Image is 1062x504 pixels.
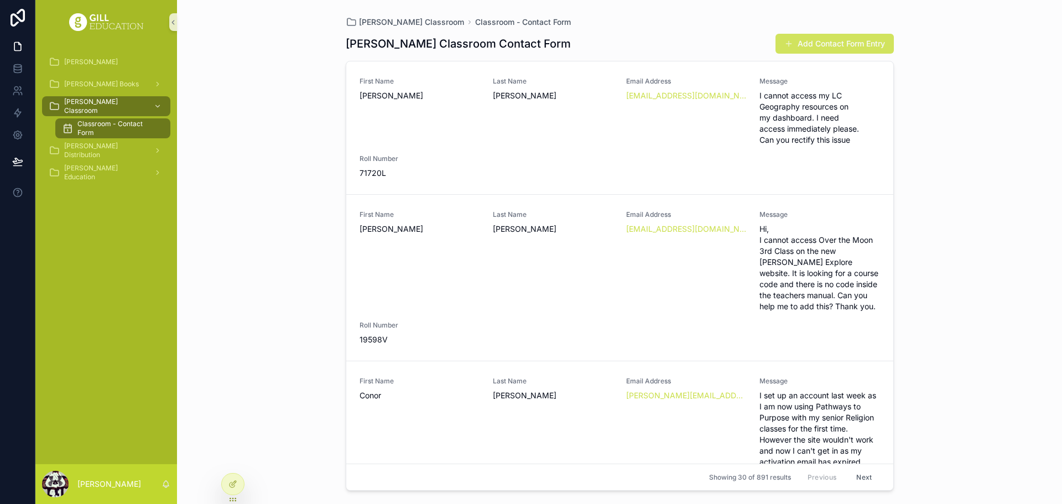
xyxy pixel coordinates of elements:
[759,224,879,312] span: Hi, I cannot access Over the Moon 3rd Class on the new [PERSON_NAME] Explore website. It is looki...
[42,163,170,183] a: [PERSON_NAME] Education
[360,334,480,345] span: 19598V
[626,390,746,401] a: [PERSON_NAME][EMAIL_ADDRESS][DOMAIN_NAME]
[359,17,464,28] span: [PERSON_NAME] Classroom
[360,390,480,401] span: Conor
[759,377,879,386] span: Message
[626,77,746,86] span: Email Address
[759,90,879,146] span: I cannot access my LC Geography resources on my dashboard. I need access immediately please. Can ...
[42,74,170,94] a: [PERSON_NAME] Books
[360,168,480,179] span: 71720L
[64,142,145,159] span: [PERSON_NAME] Distribution
[55,118,170,138] a: Classroom - Contact Form
[360,90,480,101] span: [PERSON_NAME]
[346,61,893,194] a: First Name[PERSON_NAME]Last Name[PERSON_NAME]Email Address[EMAIL_ADDRESS][DOMAIN_NAME]MessageI ca...
[360,154,480,163] span: Roll Number
[626,210,746,219] span: Email Address
[475,17,571,28] a: Classroom - Contact Form
[64,97,145,115] span: [PERSON_NAME] Classroom
[69,13,143,31] img: App logo
[64,58,118,66] span: [PERSON_NAME]
[493,210,613,219] span: Last Name
[360,210,480,219] span: First Name
[493,377,613,386] span: Last Name
[493,390,613,401] span: [PERSON_NAME]
[360,224,480,235] span: [PERSON_NAME]
[626,224,746,235] a: [EMAIL_ADDRESS][DOMAIN_NAME]
[42,141,170,160] a: [PERSON_NAME] Distribution
[848,469,879,486] button: Next
[759,390,879,490] span: I set up an account last week as I am now using Pathways to Purpose with my senior Religion class...
[77,119,159,137] span: Classroom - Contact Form
[360,77,480,86] span: First Name
[360,377,480,386] span: First Name
[42,52,170,72] a: [PERSON_NAME]
[64,164,145,181] span: [PERSON_NAME] Education
[759,210,879,219] span: Message
[709,473,791,482] span: Showing 30 of 891 results
[346,36,571,51] h1: [PERSON_NAME] Classroom Contact Form
[64,80,139,89] span: [PERSON_NAME] Books
[759,77,879,86] span: Message
[493,77,613,86] span: Last Name
[346,17,464,28] a: [PERSON_NAME] Classroom
[626,90,746,101] a: [EMAIL_ADDRESS][DOMAIN_NAME]
[35,44,177,197] div: scrollable content
[346,194,893,361] a: First Name[PERSON_NAME]Last Name[PERSON_NAME]Email Address[EMAIL_ADDRESS][DOMAIN_NAME]MessageHi, ...
[626,377,746,386] span: Email Address
[775,34,894,54] button: Add Contact Form Entry
[77,479,141,490] p: [PERSON_NAME]
[493,90,613,101] span: [PERSON_NAME]
[42,96,170,116] a: [PERSON_NAME] Classroom
[360,321,480,330] span: Roll Number
[493,224,613,235] span: [PERSON_NAME]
